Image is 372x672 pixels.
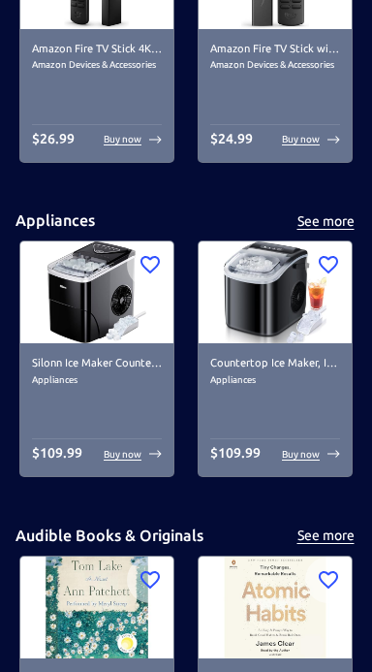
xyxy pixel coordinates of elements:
[32,41,162,58] h6: Amazon Fire TV Stick 4K Max streaming device, Wi-Fi 6, Alexa Voice Remote (includes TV controls)
[199,241,352,343] img: Countertop Ice Maker, Ice Maker Machine 6 Mins 9 Bullet Ice, 26.5lbs/24Hrs, Portable Ice Maker Ma...
[282,447,320,462] p: Buy now
[32,57,162,73] span: Amazon Devices & Accessories
[20,557,173,658] img: Tom Lake: A Novel image
[104,132,141,146] p: Buy now
[32,355,162,372] h6: Silonn Ice Maker Countertop, 9 Cubes Ready in 6 Mins, 26lbs in 24Hrs, Self-Cleaning Ice Machine w...
[210,41,340,58] h6: Amazon Fire TV Stick with Alexa Voice Remote (includes TV controls), free &amp; live TV without c...
[20,241,173,343] img: Silonn Ice Maker Countertop, 9 Cubes Ready in 6 Mins, 26lbs in 24Hrs, Self-Cleaning Ice Machine w...
[282,132,320,146] p: Buy now
[15,526,203,546] h5: Audible Books & Originals
[210,355,340,372] h6: Countertop Ice Maker, Ice Maker Machine 6 Mins 9 Bullet Ice, 26.5lbs/24Hrs, Portable Ice Maker Ma...
[32,445,82,461] span: $ 109.99
[210,372,340,388] span: Appliances
[32,372,162,388] span: Appliances
[15,210,95,231] h5: Appliances
[104,447,141,462] p: Buy now
[210,131,253,146] span: $ 24.99
[210,57,340,73] span: Amazon Devices & Accessories
[199,557,352,658] img: Atomic Habits: An Easy &amp; Proven Way to Build Good Habits &amp; Break Bad Ones image
[294,209,356,234] button: See more
[210,445,261,461] span: $ 109.99
[294,524,356,548] button: See more
[32,131,75,146] span: $ 26.99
